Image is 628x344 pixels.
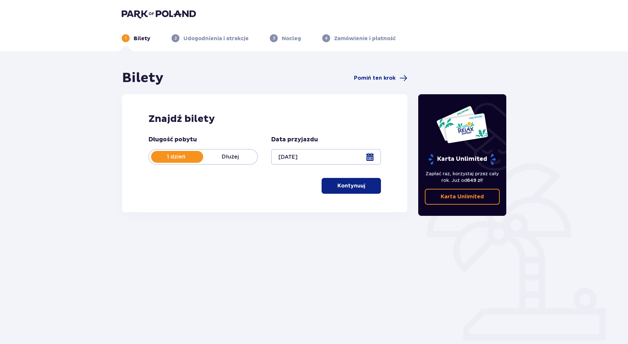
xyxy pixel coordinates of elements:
[337,182,365,189] p: Kontynuuj
[354,74,395,82] span: Pomiń ten krok
[354,74,407,82] a: Pomiń ten krok
[122,9,196,18] img: Park of Poland logo
[149,153,203,160] p: 1 dzień
[122,70,164,86] h1: Bilety
[183,35,249,42] p: Udogodnienia i atrakcje
[203,153,257,160] p: Dłużej
[273,35,275,41] p: 3
[325,35,328,41] p: 4
[334,35,396,42] p: Zamówienie i płatność
[425,170,500,184] p: Zapłać raz, korzystaj przez cały rok. Już od !
[282,35,301,42] p: Nocleg
[425,189,500,205] a: Karta Unlimited
[467,178,482,183] span: 649 zł
[428,154,496,165] p: Karta Unlimited
[134,35,150,42] p: Bilety
[322,178,381,194] button: Kontynuuj
[125,35,127,41] p: 1
[271,136,318,144] p: Data przyjazdu
[174,35,177,41] p: 2
[148,136,197,144] p: Długość pobytu
[441,193,484,200] p: Karta Unlimited
[148,113,381,125] h2: Znajdź bilety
